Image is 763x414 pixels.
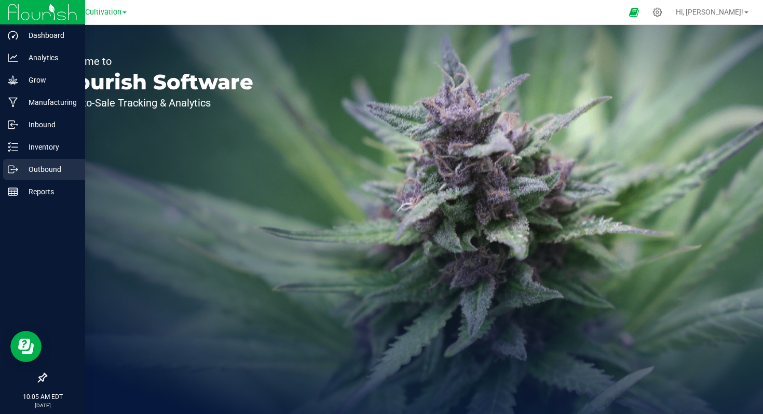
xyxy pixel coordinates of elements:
[8,30,18,41] inline-svg: Dashboard
[5,392,80,402] p: 10:05 AM EDT
[18,163,80,176] p: Outbound
[56,56,253,66] p: Welcome to
[10,331,42,362] iframe: Resource center
[8,142,18,152] inline-svg: Inventory
[85,8,121,17] span: Cultivation
[56,98,253,108] p: Seed-to-Sale Tracking & Analytics
[18,96,80,109] p: Manufacturing
[18,141,80,153] p: Inventory
[18,29,80,42] p: Dashboard
[5,402,80,409] p: [DATE]
[18,118,80,131] p: Inbound
[676,8,743,16] span: Hi, [PERSON_NAME]!
[18,74,80,86] p: Grow
[651,7,664,17] div: Manage settings
[622,2,646,22] span: Open Ecommerce Menu
[8,119,18,130] inline-svg: Inbound
[8,52,18,63] inline-svg: Analytics
[18,51,80,64] p: Analytics
[8,164,18,175] inline-svg: Outbound
[8,186,18,197] inline-svg: Reports
[8,97,18,108] inline-svg: Manufacturing
[8,75,18,85] inline-svg: Grow
[56,72,253,92] p: Flourish Software
[18,185,80,198] p: Reports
